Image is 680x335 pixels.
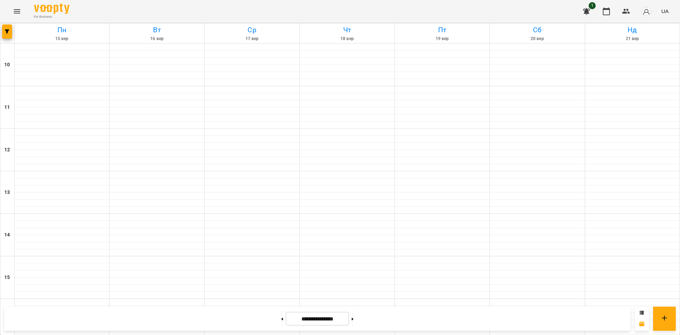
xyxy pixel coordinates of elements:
h6: 15 вер [16,35,108,42]
h6: 15 [4,274,10,281]
h6: 12 [4,146,10,154]
span: UA [661,7,669,15]
h6: 14 [4,231,10,239]
h6: Нд [586,24,679,35]
button: Menu [8,3,25,20]
h6: Пн [16,24,108,35]
h6: 13 [4,189,10,196]
h6: 16 вер [110,35,203,42]
span: For Business [34,15,69,19]
img: avatar_s.png [641,6,651,16]
h6: Чт [301,24,393,35]
h6: 20 вер [491,35,583,42]
h6: Вт [110,24,203,35]
h6: 21 вер [586,35,679,42]
button: UA [658,5,671,18]
h6: Пт [396,24,488,35]
h6: 19 вер [396,35,488,42]
h6: Ср [206,24,298,35]
h6: 11 [4,104,10,111]
h6: 17 вер [206,35,298,42]
h6: 10 [4,61,10,69]
img: Voopty Logo [34,4,69,14]
h6: Сб [491,24,583,35]
h6: 18 вер [301,35,393,42]
span: 1 [589,2,596,9]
